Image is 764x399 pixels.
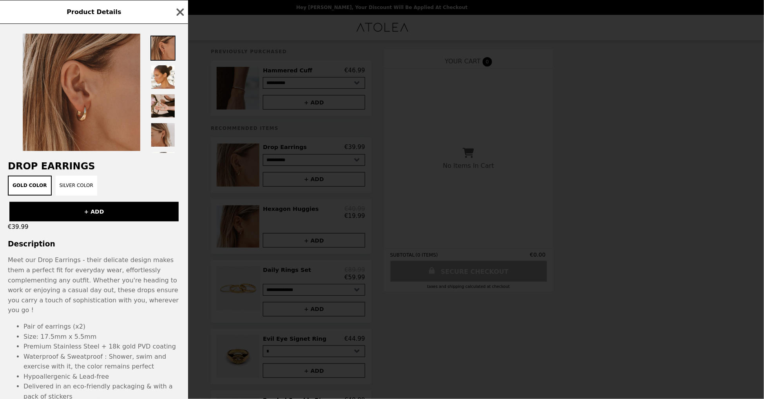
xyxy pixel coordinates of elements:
[9,202,179,221] button: + ADD
[56,176,97,196] button: Silver Color
[8,176,52,196] button: Gold Color
[24,372,180,382] li: Hypoallergenic & Lead-free
[150,36,176,61] img: Thumbnail 1
[150,65,176,90] img: Thumbnail 2
[8,255,180,315] p: Meet our Drop Earrings - their delicate design makes them a perfect fit for everyday wear, effort...
[150,122,176,147] img: Thumbnail 4
[150,151,176,176] img: Thumbnail 5
[23,34,140,151] img: Gold Color
[24,352,180,372] li: Waterproof & Sweatproof : Shower, swim and exercise with it, the color remains perfect
[24,322,180,332] li: Pair of earrings (x2)
[150,93,176,119] img: Thumbnail 3
[67,8,121,16] span: Product Details
[24,332,180,342] li: Size: 17.5mm x 5.5mm
[24,341,180,352] li: Premium Stainless Steel + 18k gold PVD coating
